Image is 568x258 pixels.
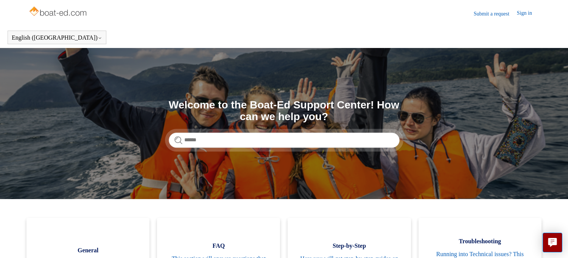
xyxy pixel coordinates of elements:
img: Boat-Ed Help Center home page [28,5,89,20]
a: Submit a request [474,10,517,18]
span: FAQ [168,241,269,250]
a: Sign in [517,9,540,18]
span: General [38,246,138,255]
span: Troubleshooting [430,237,530,246]
input: Search [169,133,400,148]
button: English ([GEOGRAPHIC_DATA]) [12,34,102,41]
span: Step-by-Step [299,241,399,250]
button: Live chat [543,233,562,252]
h1: Welcome to the Boat-Ed Support Center! How can we help you? [169,99,400,123]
